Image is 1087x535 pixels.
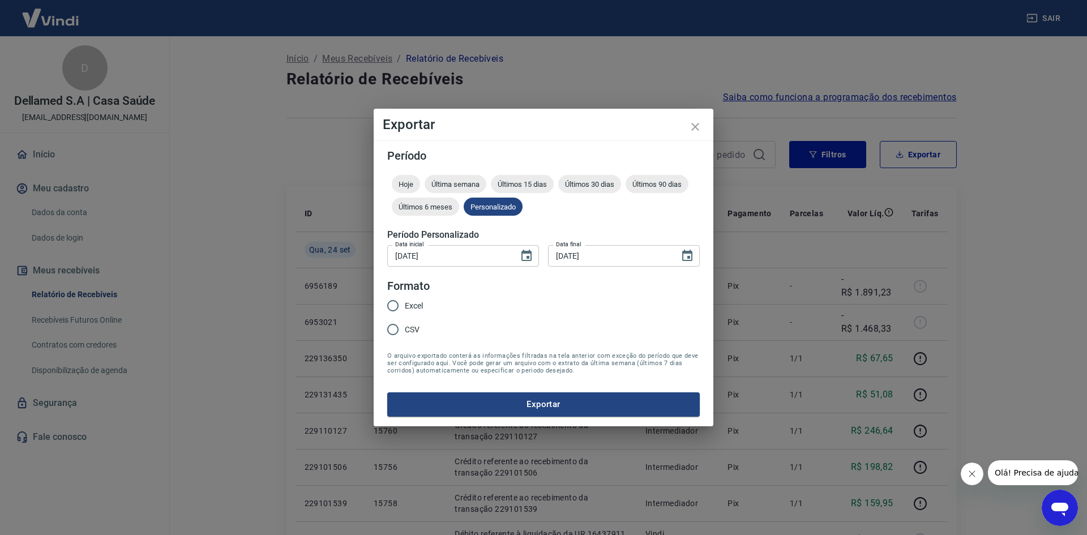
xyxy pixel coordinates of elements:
[464,198,523,216] div: Personalizado
[558,175,621,193] div: Últimos 30 dias
[988,460,1078,485] iframe: Mensagem da empresa
[682,113,709,140] button: close
[395,240,424,249] label: Data inicial
[491,175,554,193] div: Últimos 15 dias
[387,150,700,161] h5: Período
[405,300,423,312] span: Excel
[556,240,581,249] label: Data final
[387,352,700,374] span: O arquivo exportado conterá as informações filtradas na tela anterior com exceção do período que ...
[405,324,420,336] span: CSV
[626,180,688,189] span: Últimos 90 dias
[515,245,538,267] button: Choose date, selected date is 23 de set de 2025
[464,203,523,211] span: Personalizado
[392,198,459,216] div: Últimos 6 meses
[387,229,700,241] h5: Período Personalizado
[626,175,688,193] div: Últimos 90 dias
[392,175,420,193] div: Hoje
[425,180,486,189] span: Última semana
[558,180,621,189] span: Últimos 30 dias
[7,8,95,17] span: Olá! Precisa de ajuda?
[392,180,420,189] span: Hoje
[387,278,430,294] legend: Formato
[491,180,554,189] span: Últimos 15 dias
[392,203,459,211] span: Últimos 6 meses
[961,463,983,485] iframe: Fechar mensagem
[548,245,671,266] input: DD/MM/YYYY
[383,118,704,131] h4: Exportar
[425,175,486,193] div: Última semana
[1042,490,1078,526] iframe: Botão para abrir a janela de mensagens
[387,392,700,416] button: Exportar
[387,245,511,266] input: DD/MM/YYYY
[676,245,699,267] button: Choose date, selected date is 24 de set de 2025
